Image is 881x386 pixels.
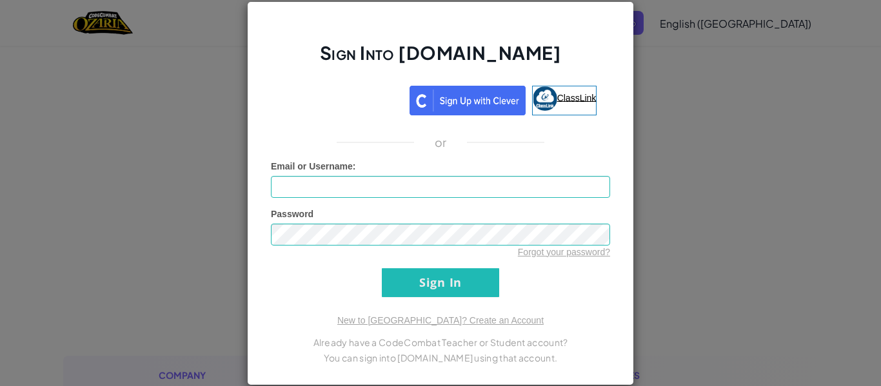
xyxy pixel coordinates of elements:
p: Already have a CodeCombat Teacher or Student account? [271,334,610,350]
img: clever_sso_button@2x.png [410,86,526,115]
a: New to [GEOGRAPHIC_DATA]? Create an Account [337,315,544,325]
iframe: Sign in with Google Button [278,84,410,113]
span: Email or Username [271,161,353,171]
label: : [271,160,356,173]
span: ClassLink [557,92,597,102]
span: Password [271,209,313,219]
p: or [435,135,447,150]
a: Forgot your password? [518,247,610,257]
h2: Sign Into [DOMAIN_NAME] [271,41,610,78]
p: You can sign into [DOMAIN_NAME] using that account. [271,350,610,365]
img: classlink-logo-small.png [533,86,557,111]
input: Sign In [382,268,499,297]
